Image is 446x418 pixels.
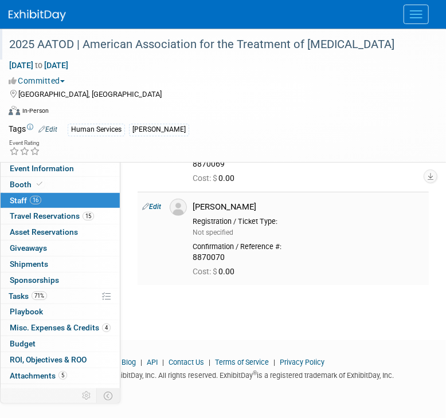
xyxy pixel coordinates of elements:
[193,202,424,212] div: [PERSON_NAME]
[159,358,167,366] span: |
[9,106,20,115] img: Format-Inperson.png
[10,196,41,205] span: Staff
[271,358,278,366] span: |
[1,352,120,368] a: ROI, Objectives & ROO
[5,34,423,55] div: 2025 AATOD | American Association for the Treatment of [MEDICAL_DATA]
[1,257,120,272] a: Shipments
[193,173,218,183] span: Cost: $
[10,323,111,332] span: Misc. Expenses & Credits
[10,355,87,364] span: ROI, Objectives & ROO
[10,211,94,220] span: Travel Reservations
[147,358,158,366] a: API
[193,267,218,276] span: Cost: $
[169,358,204,366] a: Contact Us
[1,208,120,224] a: Travel Reservations15
[77,388,97,403] td: Personalize Event Tab Strip
[193,217,424,226] div: Registration / Ticket Type:
[9,291,47,301] span: Tasks
[1,240,120,256] a: Giveaways
[10,307,43,316] span: Playbook
[9,75,69,86] button: Committed
[253,370,257,376] sup: ®
[10,371,67,380] span: Attachments
[1,193,120,208] a: Staff16
[206,358,213,366] span: |
[1,336,120,352] a: Budget
[10,275,59,285] span: Sponsorships
[22,107,49,115] div: In-Person
[97,388,120,403] td: Toggle Event Tabs
[9,123,57,136] td: Tags
[193,242,424,251] div: Confirmation / Reference #:
[32,291,47,300] span: 71%
[7,387,26,396] span: more
[10,339,36,348] span: Budget
[215,358,269,366] a: Terms of Service
[10,180,45,189] span: Booth
[122,358,136,366] a: Blog
[1,161,120,176] a: Event Information
[10,227,78,236] span: Asset Reservations
[1,304,120,320] a: Playbook
[58,371,67,380] span: 5
[193,159,424,169] div: 8870069
[193,173,239,183] span: 0.00
[1,273,120,288] a: Sponsorships
[138,358,145,366] span: |
[83,212,94,220] span: 15
[193,267,239,276] span: 0.00
[1,368,120,384] a: Attachments5
[9,368,437,381] div: Copyright © 2025 ExhibitDay, Inc. All rights reserved. ExhibitDay is a registered trademark of Ex...
[170,199,187,216] img: Associate-Profile-5.png
[1,384,120,400] a: more
[68,124,125,136] div: Human Services
[10,259,48,269] span: Shipments
[1,224,120,240] a: Asset Reservations
[1,320,120,336] a: Misc. Expenses & Credits4
[33,61,44,70] span: to
[9,10,66,21] img: ExhibitDay
[37,181,42,187] i: Booth reservation complete
[38,125,57,133] a: Edit
[18,90,162,98] span: [GEOGRAPHIC_DATA], [GEOGRAPHIC_DATA]
[9,60,69,70] span: [DATE] [DATE]
[129,124,189,136] div: [PERSON_NAME]
[404,5,429,24] button: Menu
[10,164,74,173] span: Event Information
[193,228,233,236] span: Not specified
[142,203,161,211] a: Edit
[1,177,120,192] a: Booth
[30,196,41,204] span: 16
[193,253,424,263] div: 8870070
[280,358,324,366] a: Privacy Policy
[9,104,432,121] div: Event Format
[10,243,47,253] span: Giveaways
[1,289,120,304] a: Tasks71%
[102,324,111,332] span: 4
[9,140,40,146] div: Event Rating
